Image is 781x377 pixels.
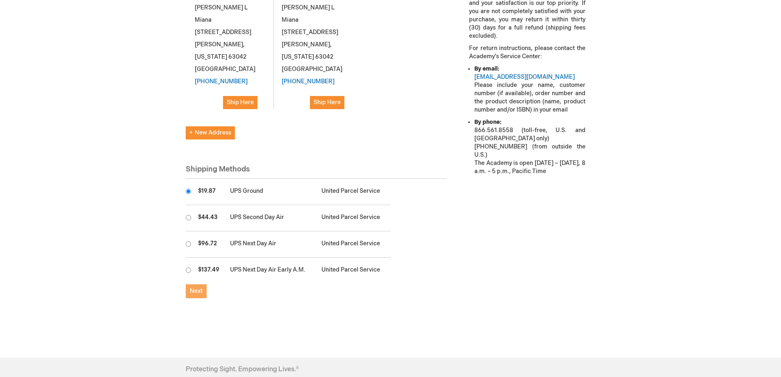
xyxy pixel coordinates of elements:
strong: By email: [474,65,499,72]
span: $44.43 [198,214,218,221]
span: Ship Here [227,99,254,106]
span: New Address [189,129,231,136]
a: [EMAIL_ADDRESS][DOMAIN_NAME] [474,73,575,80]
td: United Parcel Service [317,258,390,284]
td: UPS Next Day Air Early A.M. [226,258,317,284]
span: Next [190,288,203,295]
td: UPS Ground [226,179,317,205]
h4: Protecting Sight. Empowering Lives.® [186,366,299,373]
span: , [330,41,332,48]
button: Ship Here [223,96,257,109]
p: For return instructions, please contact the Academy’s Service Center: [469,44,585,61]
td: United Parcel Service [317,179,390,205]
td: United Parcel Service [317,231,390,258]
a: [PHONE_NUMBER] [282,78,335,85]
strong: By phone: [474,119,501,126]
td: United Parcel Service [317,205,390,231]
li: Please include your name, customer number (if available), order number and the product descriptio... [474,65,585,114]
span: [US_STATE] [195,53,227,60]
button: Ship Here [310,96,344,109]
span: $137.49 [198,266,219,273]
button: Next [186,284,207,298]
div: Shipping Methods [186,164,447,179]
span: $96.72 [198,240,217,247]
span: , [243,41,245,48]
a: [PHONE_NUMBER] [195,78,248,85]
button: New Address [186,126,235,139]
li: 866.561.8558 (toll-free, U.S. and [GEOGRAPHIC_DATA] only) [PHONE_NUMBER] (from outside the U.S.) ... [474,118,585,176]
span: $19.87 [198,187,216,194]
span: Ship Here [314,99,341,106]
td: UPS Next Day Air [226,231,317,258]
td: UPS Second Day Air [226,205,317,231]
span: [US_STATE] [282,53,314,60]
